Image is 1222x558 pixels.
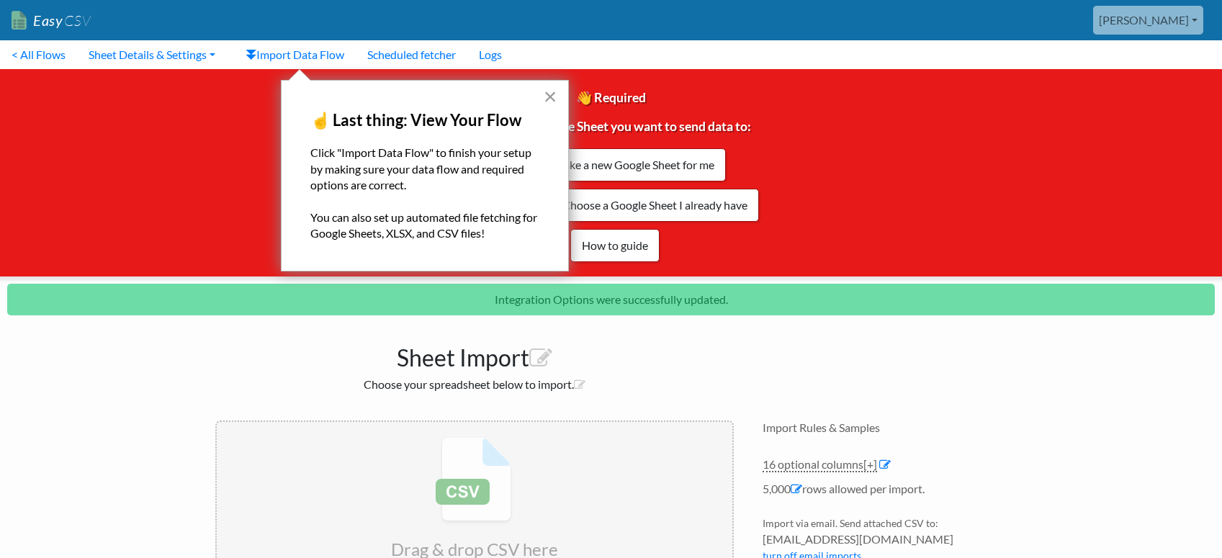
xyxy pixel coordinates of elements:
[310,145,539,193] p: Click "Import Data Flow" to finish your setup by making sure your data flow and required options ...
[863,457,877,471] span: [+]
[310,210,539,242] p: You can also set up automated file fetching for Google Sheets, XLSX, and CSV files!
[77,40,227,69] a: Sheet Details & Settings
[467,40,513,69] a: Logs
[356,40,467,69] a: Scheduled fetcher
[763,531,1007,548] span: [EMAIL_ADDRESS][DOMAIN_NAME]
[7,284,1215,315] p: Integration Options were successfully updated.
[12,6,91,35] a: EasyCSV
[215,377,734,391] h2: Choose your spreadsheet below to import.
[234,40,356,69] a: Import Data Flow
[763,420,1007,434] h4: Import Rules & Samples
[463,90,759,208] span: 👋 Required Specify the Google Sheet you want to send data to:
[763,457,877,472] a: 16 optional columns[+]
[1150,486,1205,541] iframe: Drift Widget Chat Controller
[763,480,1007,505] li: 5,000 rows allowed per import.
[63,12,91,30] span: CSV
[570,229,660,262] a: How to guide
[544,85,557,108] button: Close
[470,189,759,222] a: Let me Search & Choose a Google Sheet I already have
[310,109,539,130] p: ☝️ Last thing: View Your Flow
[215,337,734,372] h1: Sheet Import
[504,148,726,181] a: 1-click: Make a new Google Sheet for me
[1093,6,1203,35] a: [PERSON_NAME]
